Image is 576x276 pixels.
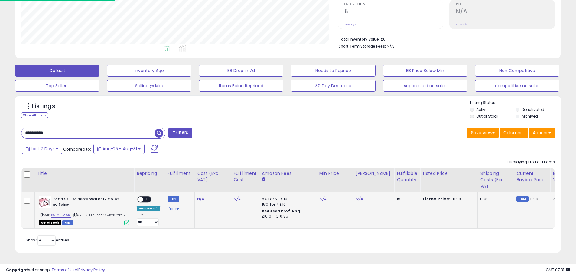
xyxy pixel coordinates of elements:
[476,114,498,119] label: Out of Stock
[344,8,443,16] h2: 8
[39,196,129,224] div: ASIN:
[383,65,467,77] button: BB Price Below Min
[32,102,55,111] h5: Listings
[6,267,105,273] div: seller snap | |
[168,204,190,211] div: Prime
[262,177,265,182] small: Amazon Fees.
[262,214,312,219] div: £10.01 - £10.85
[476,107,487,112] label: Active
[507,159,555,165] div: Displaying 1 to 1 of 1 items
[78,267,105,273] a: Privacy Policy
[553,170,575,183] div: BB Share 24h.
[72,212,126,217] span: | SKU: SELL-UK-34505-B2-P-12
[6,267,28,273] strong: Copyright
[522,107,544,112] label: Deactivated
[62,220,73,225] span: FBM
[397,196,415,202] div: 15
[199,65,283,77] button: BB Drop in 7d
[546,267,570,273] span: 2025-09-8 07:31 GMT
[52,196,126,209] b: Evian Still Mineral Water 12 x 50cl by Evian
[470,100,561,106] p: Listing States:
[15,80,99,92] button: Top Sellers
[522,114,538,119] label: Archived
[262,170,314,177] div: Amazon Fees
[387,43,394,49] span: N/A
[344,3,443,6] span: Ordered Items
[262,196,312,202] div: 8% for <= £10
[356,196,363,202] a: N/A
[199,80,283,92] button: Items Being Repriced
[103,146,137,152] span: Aug-25 - Aug-31
[423,196,450,202] b: Listed Price:
[52,267,77,273] a: Terms of Use
[137,170,162,177] div: Repricing
[475,80,559,92] button: competitive no sales
[383,80,467,92] button: suppressed no sales
[356,170,392,177] div: [PERSON_NAME]
[137,206,160,211] div: Amazon AI *
[137,212,160,226] div: Preset:
[168,128,192,138] button: Filters
[500,128,528,138] button: Columns
[107,80,191,92] button: Selling @ Max
[197,196,204,202] a: N/A
[21,112,48,118] div: Clear All Filters
[423,196,473,202] div: £11.99
[553,196,573,202] div: 2%
[168,196,179,202] small: FBM
[93,144,145,154] button: Aug-25 - Aug-31
[15,65,99,77] button: Default
[456,3,555,6] span: ROI
[456,8,555,16] h2: N/A
[39,220,61,225] span: All listings that are currently out of stock and unavailable for purchase on Amazon
[503,130,522,136] span: Columns
[233,170,257,183] div: Fulfillment Cost
[168,170,192,177] div: Fulfillment
[107,65,191,77] button: Inventory Age
[26,237,69,243] span: Show: entries
[339,44,386,49] b: Short Term Storage Fees:
[31,146,55,152] span: Last 7 Days
[262,202,312,207] div: 15% for > £10
[397,170,418,183] div: Fulfillable Quantity
[39,196,51,208] img: 51pejDTjI-L._SL40_.jpg
[480,196,509,202] div: 0.00
[530,196,539,202] span: 11.99
[516,170,548,183] div: Current Buybox Price
[339,35,550,42] li: £0
[22,144,62,154] button: Last 7 Days
[423,170,475,177] div: Listed Price
[291,65,375,77] button: Needs to Reprice
[319,170,350,177] div: Min Price
[344,23,356,26] small: Prev: N/A
[467,128,499,138] button: Save View
[262,208,301,214] b: Reduced Prof. Rng.
[197,170,228,183] div: Cost (Exc. VAT)
[319,196,327,202] a: N/A
[37,170,132,177] div: Title
[480,170,511,189] div: Shipping Costs (Exc. VAT)
[233,196,241,202] a: N/A
[456,23,468,26] small: Prev: N/A
[339,37,380,42] b: Total Inventory Value:
[529,128,555,138] button: Actions
[291,80,375,92] button: 30 Day Decrease
[475,65,559,77] button: Non Competitive
[516,196,528,202] small: FBM
[51,212,71,218] a: B01MRJ88RI
[143,197,153,202] span: OFF
[63,146,91,152] span: Compared to:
